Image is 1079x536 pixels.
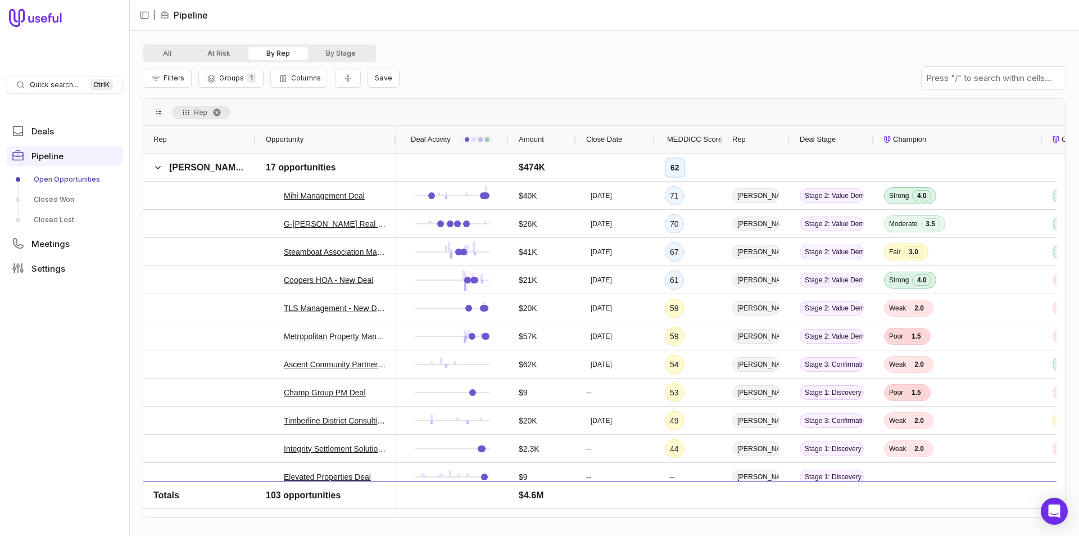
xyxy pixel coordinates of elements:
[284,498,386,512] a: Teleos Management Group - [US_STATE] Deal
[284,414,386,427] a: Timberline District Consulting - New Deal
[665,242,684,262] div: 67
[7,191,123,209] a: Closed Won
[136,7,153,24] button: Collapse sidebar
[7,211,123,229] a: Closed Lost
[732,301,779,316] span: [PERSON_NAME]
[889,219,918,228] span: Moderate
[665,186,684,205] div: 71
[284,358,386,371] a: Ascent Community Partners - New Deal
[665,299,684,318] div: 59
[284,217,386,231] a: G-[PERSON_NAME] Real Estate & Property Management - New Deal
[800,188,864,203] span: Stage 2: Value Demonstration
[160,8,208,22] li: Pipeline
[889,444,906,453] span: Weak
[284,470,371,484] a: Elevated Properties Deal
[368,69,400,88] button: Create a new saved view
[284,386,366,399] a: Champ Group PM Deal
[284,273,374,287] a: Coopers HOA - New Deal
[308,47,374,60] button: By Stage
[576,435,655,462] div: --
[219,74,244,82] span: Groups
[889,332,903,341] span: Poor
[173,106,230,119] div: Row Groups
[30,80,78,89] span: Quick search...
[889,247,901,256] span: Fair
[665,496,679,514] div: --
[284,301,386,315] a: TLS Management - New Deal
[591,247,612,256] time: [DATE]
[665,411,684,430] div: 49
[576,379,655,406] div: --
[732,133,746,146] span: Rep
[906,331,926,342] span: 1.5
[800,133,836,146] span: Deal Stage
[7,146,123,166] a: Pipeline
[31,127,54,136] span: Deals
[922,67,1066,89] input: Press "/" to search within cells...
[665,468,679,486] div: --
[576,491,655,519] div: --
[889,276,909,285] span: Strong
[800,357,864,372] span: Stage 3: Confirmation
[143,69,192,88] button: Filter Pipeline
[909,303,928,314] span: 2.0
[284,330,386,343] a: Metropolitan Property Management Macomb County Deal
[732,470,779,484] span: [PERSON_NAME]
[665,439,684,458] div: 44
[732,357,779,372] span: [PERSON_NAME]
[889,416,906,425] span: Weak
[7,121,123,141] a: Deals
[665,355,684,374] div: 54
[912,274,931,286] span: 4.0
[90,79,113,91] kbd: Ctrl K
[909,415,928,426] span: 2.0
[284,189,365,202] a: Mihi Management Deal
[519,470,528,484] span: $9
[519,386,528,399] span: $9
[266,161,336,174] span: 17 opportunities
[732,498,779,512] span: [PERSON_NAME]
[732,385,779,400] span: [PERSON_NAME]
[893,133,926,146] span: Champion
[800,498,864,512] span: Stage 1: Discovery
[591,332,612,341] time: [DATE]
[519,133,544,146] span: Amount
[906,387,926,398] span: 1.5
[519,358,537,371] span: $62K
[519,245,537,259] span: $41K
[145,47,189,60] button: All
[909,443,928,454] span: 2.0
[732,329,779,344] span: [PERSON_NAME]
[665,327,684,346] div: 59
[884,126,1032,153] div: Champion
[800,470,864,484] span: Stage 1: Discovery
[7,170,123,188] a: Open Opportunities
[519,217,537,231] span: $26K
[665,271,684,290] div: 61
[247,73,256,83] span: 1
[519,498,528,512] span: $9
[921,218,940,229] span: 3.5
[189,47,248,60] button: At Risk
[912,190,931,201] span: 4.0
[591,191,612,200] time: [DATE]
[194,106,207,119] span: Rep
[169,163,244,172] span: [PERSON_NAME]
[164,74,184,82] span: Filters
[800,301,864,316] span: Stage 2: Value Demonstration
[519,189,537,202] span: $40K
[732,442,779,456] span: [PERSON_NAME]
[284,442,386,456] a: Integrity Settlement Solutions - New Deal
[889,191,909,200] span: Strong
[591,360,612,369] time: [DATE]
[665,126,712,153] div: MEDDICC Score
[375,74,392,82] span: Save
[889,388,903,397] span: Poor
[591,219,612,228] time: [DATE]
[800,217,864,231] span: Stage 2: Value Demonstration
[732,245,779,259] span: [PERSON_NAME]
[335,69,361,88] button: Collapse all rows
[586,133,622,146] span: Close Date
[667,133,722,146] span: MEDDICC Score
[519,414,537,427] span: $20K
